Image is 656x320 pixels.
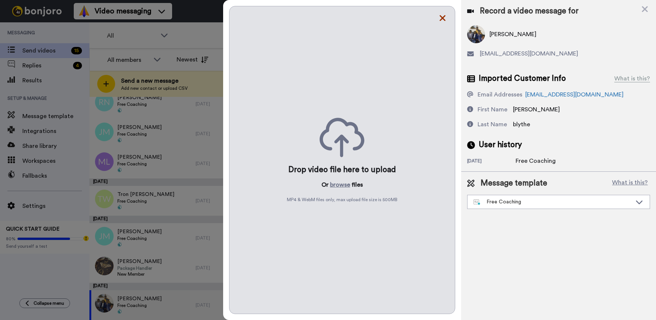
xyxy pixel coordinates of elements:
span: User history [479,139,522,151]
span: blythe [513,121,530,127]
span: [PERSON_NAME] [513,107,560,113]
div: Free Coaching [516,156,556,165]
div: Free Coaching [473,198,632,206]
div: What is this? [614,74,650,83]
span: Imported Customer Info [479,73,566,84]
div: Drop video file here to upload [288,165,396,175]
a: [EMAIL_ADDRESS][DOMAIN_NAME] [525,92,624,98]
span: Message template [481,178,547,189]
button: What is this? [610,178,650,189]
img: nextgen-template.svg [473,199,481,205]
button: browse [330,180,350,189]
div: Email Addresses [478,90,522,99]
span: MP4 & WebM files only, max upload file size is 500 MB [287,197,397,203]
div: Last Name [478,120,507,129]
span: [EMAIL_ADDRESS][DOMAIN_NAME] [480,49,578,58]
div: First Name [478,105,507,114]
p: Or files [321,180,363,189]
div: [DATE] [467,158,516,165]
